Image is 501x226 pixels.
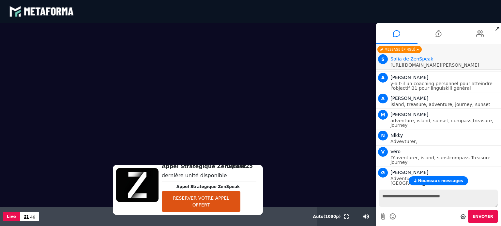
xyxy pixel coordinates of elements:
[377,46,422,53] div: Message épinglé
[313,214,341,219] span: Auto ( 1080 p)
[390,102,499,107] p: island, treasure, adventure, journey, sunset
[390,139,499,144] p: Advevturer,
[409,176,468,185] button: Nouveaux messages
[378,131,388,140] span: N
[162,191,240,212] button: RESERVER VOTRE APPEL OFFERT
[390,149,401,154] span: Véro
[390,155,499,165] p: D’aventurer, island, sunstcompass Treasure journey
[390,63,499,67] p: [URL][DOMAIN_NAME][PERSON_NAME]
[390,133,403,138] span: Nikky
[378,54,388,64] span: S
[378,73,388,83] span: A
[378,110,388,120] span: M
[176,184,246,190] p: Appel Strategique ZenSpeak
[227,163,253,169] span: 00:56:25
[30,215,35,219] span: 46
[390,56,433,61] span: Modérateur
[390,81,499,90] p: y-a t-il un coaching personnel pour atteindre l'objectif B1 pour linguiskill général
[390,75,428,80] span: [PERSON_NAME]
[162,172,227,179] span: dernière unité disponible
[390,118,499,127] p: adventure, island, sunset, compass,treasure, journey
[390,170,428,175] span: [PERSON_NAME]
[312,207,342,226] button: Auto(1080p)
[116,168,159,202] img: 1759833137640-oRMN9i7tsWXgSTVo5kTdrMiaBwDWdh8d.jpeg
[378,147,388,157] span: V
[390,96,428,101] span: [PERSON_NAME]
[378,94,388,103] span: A
[473,214,493,219] span: Envoyer
[493,23,501,34] span: ↗
[390,65,499,70] p: Merci
[162,163,246,170] h2: Appel Strategique ZenSpeak
[390,176,499,185] p: Adventurer, island, sunset, [GEOGRAPHIC_DATA], treasure
[378,168,388,178] span: G
[390,112,428,117] span: [PERSON_NAME]
[3,212,20,221] button: Live
[418,179,463,183] span: Nouveaux messages
[468,210,498,223] button: Envoyer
